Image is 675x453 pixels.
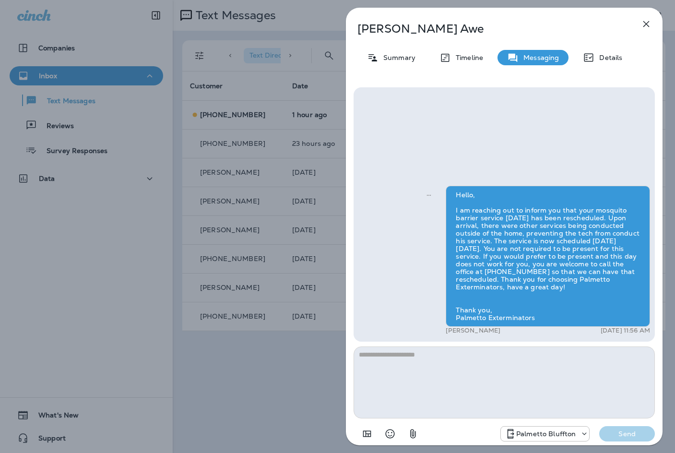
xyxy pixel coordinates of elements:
[380,424,400,443] button: Select an emoji
[501,428,589,440] div: +1 (843) 604-3631
[357,22,619,36] p: [PERSON_NAME] Awe
[379,54,415,61] p: Summary
[357,424,377,443] button: Add in a premade template
[594,54,622,61] p: Details
[519,54,559,61] p: Messaging
[446,186,650,327] div: Hello, I am reaching out to inform you that your mosquito barrier service [DATE] has been resched...
[601,327,650,334] p: [DATE] 11:56 AM
[451,54,483,61] p: Timeline
[516,430,576,438] p: Palmetto Bluffton
[426,190,431,199] span: Sent
[446,327,500,334] p: [PERSON_NAME]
